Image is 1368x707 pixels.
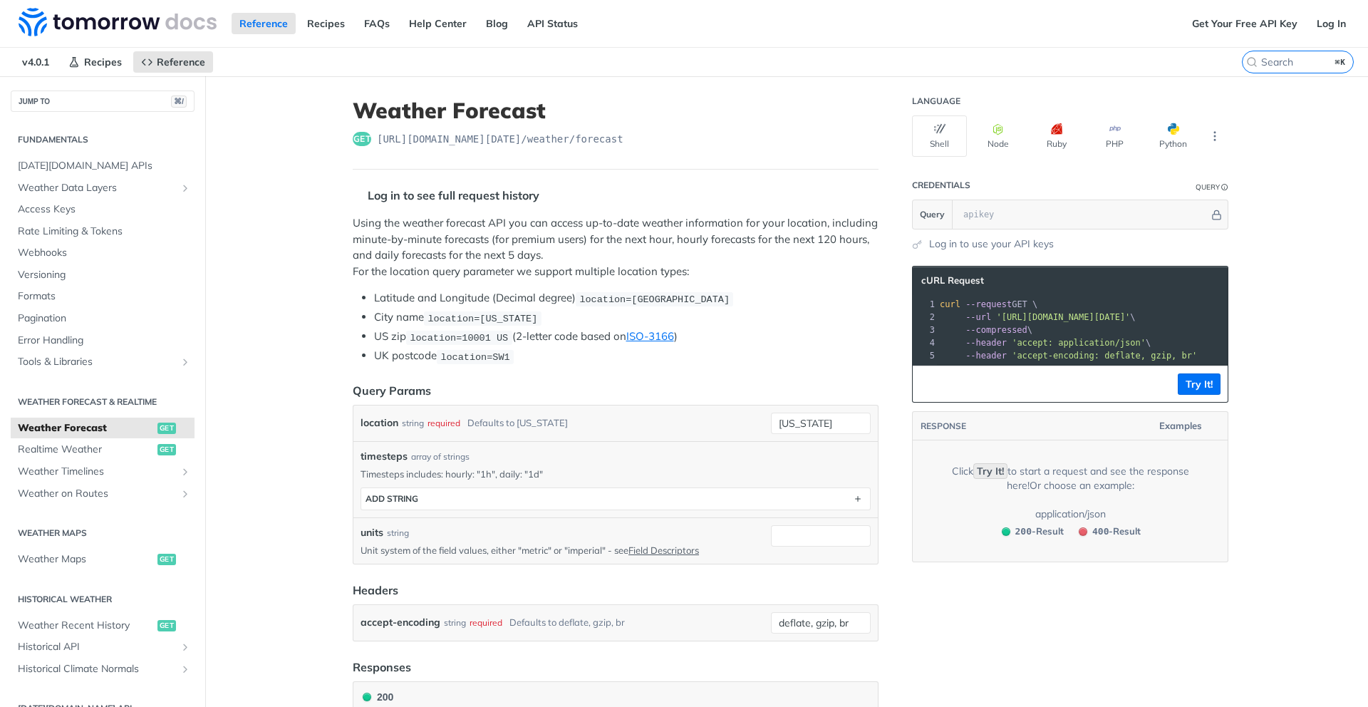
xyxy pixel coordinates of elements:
div: Query Params [353,382,431,399]
input: apikey [956,200,1209,229]
img: Tomorrow.io Weather API Docs [19,8,217,36]
button: cURL Request [916,274,1000,288]
label: location [361,413,398,433]
a: Help Center [401,13,475,34]
span: get [157,620,176,631]
span: Webhooks [18,246,191,260]
span: \ [940,312,1136,322]
span: location=[US_STATE] [427,313,537,324]
span: Weather Data Layers [18,181,176,195]
a: ISO-3166 [626,329,674,343]
button: Copy to clipboard [920,373,940,395]
button: Try It! [1178,373,1221,395]
div: 1 [913,298,937,311]
div: 3 [913,324,937,336]
button: Show subpages for Weather Timelines [180,466,191,478]
span: Historical Climate Normals [18,662,176,676]
span: Pagination [18,311,191,326]
div: application/json [1035,507,1106,521]
li: US zip (2-letter code based on ) [374,329,879,345]
a: Versioning [11,264,195,286]
a: Pagination [11,308,195,329]
button: Show subpages for Weather Data Layers [180,182,191,194]
span: Weather on Routes [18,487,176,501]
span: Weather Maps [18,552,154,567]
span: timesteps [361,449,408,464]
span: Access Keys [18,202,191,217]
div: Credentials [912,180,970,191]
span: '[URL][DOMAIN_NAME][DATE]' [996,312,1130,322]
span: [DATE][DOMAIN_NAME] APIs [18,159,191,173]
span: v4.0.1 [14,51,57,73]
span: - Result [1015,525,1064,539]
a: Recipes [61,51,130,73]
span: \ [940,325,1032,335]
div: string [402,413,424,433]
a: Weather Mapsget [11,549,195,570]
label: units [361,525,383,540]
p: Timesteps includes: hourly: "1h", daily: "1d" [361,468,871,480]
span: 'accept-encoding: deflate, gzip, br' [1012,351,1197,361]
button: RESPONSE [920,419,967,433]
a: Webhooks [11,242,195,264]
span: Query [920,208,945,221]
span: Rate Limiting & Tokens [18,225,191,239]
a: Formats [11,286,195,307]
a: Recipes [299,13,353,34]
div: required [427,413,460,433]
button: Show subpages for Historical API [180,641,191,653]
a: Historical Climate NormalsShow subpages for Historical Climate Normals [11,659,195,680]
div: 5 [913,349,937,362]
p: Using the weather forecast API you can access up-to-date weather information for your location, i... [353,215,879,279]
span: Historical API [18,640,176,654]
button: Show subpages for Tools & Libraries [180,356,191,368]
button: Examples [1154,419,1221,433]
button: Hide [1209,207,1224,222]
p: Unit system of the field values, either "metric" or "imperial" - see [361,544,765,557]
a: Historical APIShow subpages for Historical API [11,636,195,658]
span: get [157,423,176,434]
span: 400 [1092,526,1109,537]
i: Information [1221,184,1228,191]
a: Access Keys [11,199,195,220]
span: location=SW1 [440,351,509,362]
span: get [157,554,176,565]
span: Examples [1159,419,1202,433]
svg: Search [1246,56,1258,68]
span: --header [965,351,1007,361]
span: get [157,444,176,455]
span: Formats [18,289,191,304]
h2: Historical Weather [11,593,195,606]
a: Get Your Free API Key [1184,13,1305,34]
a: Field Descriptors [628,545,699,556]
span: location=10001 US [410,332,508,343]
span: Weather Timelines [18,465,176,479]
button: More Languages [1204,125,1225,147]
button: PHP [1087,115,1142,157]
span: get [353,132,371,146]
span: Realtime Weather [18,443,154,457]
a: API Status [519,13,586,34]
button: 400400-Result [1072,525,1146,539]
button: Ruby [1029,115,1084,157]
a: Error Handling [11,330,195,351]
button: Show subpages for Weather on Routes [180,488,191,500]
div: string [387,527,409,540]
span: Recipes [84,56,122,68]
a: Weather Data LayersShow subpages for Weather Data Layers [11,177,195,199]
a: Weather Forecastget [11,418,195,439]
span: Reference [157,56,205,68]
button: Shell [912,115,967,157]
span: GET \ [940,299,1037,309]
div: 2 [913,311,937,324]
span: --header [965,338,1007,348]
a: Rate Limiting & Tokens [11,221,195,242]
a: Tools & LibrariesShow subpages for Tools & Libraries [11,351,195,373]
a: Log in to use your API keys [929,237,1054,252]
a: [DATE][DOMAIN_NAME] APIs [11,155,195,177]
span: curl [940,299,960,309]
div: required [470,612,502,633]
button: 200200-Result [995,525,1069,539]
span: location=[GEOGRAPHIC_DATA] [579,294,730,304]
div: Defaults to deflate, gzip, br [509,612,625,633]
